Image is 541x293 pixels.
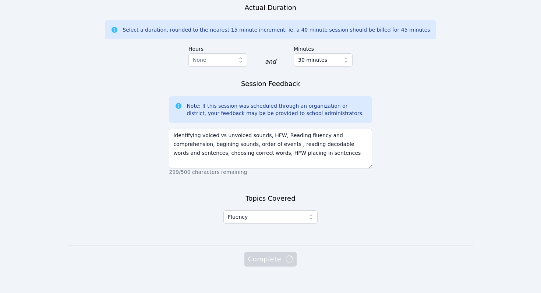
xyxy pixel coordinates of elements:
[169,168,372,176] p: 299/500 characters remaining
[265,57,276,66] div: and
[241,79,300,89] h3: Session Feedback
[245,193,295,204] h3: Topics Covered
[294,53,353,67] button: 30 minutes
[228,212,248,221] span: Fluency
[193,57,206,63] span: None
[123,26,430,33] div: Select a duration, rounded to the nearest 15 minute increment; ie, a 40 minute session should be ...
[245,3,296,13] h3: Actual Duration
[188,42,247,53] label: Hours
[187,102,366,117] div: Note: If this session was scheduled through an organization or district, your feedback may be be ...
[248,254,293,264] span: Complete
[169,129,372,168] textarea: identifying voiced vs unvoiced sounds, HFW, Reading fluency and comprehension, begining sounds, o...
[298,56,327,64] span: 30 minutes
[244,252,297,267] button: Complete
[294,42,353,53] label: Minutes
[223,210,318,224] button: Fluency
[188,53,247,67] button: None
